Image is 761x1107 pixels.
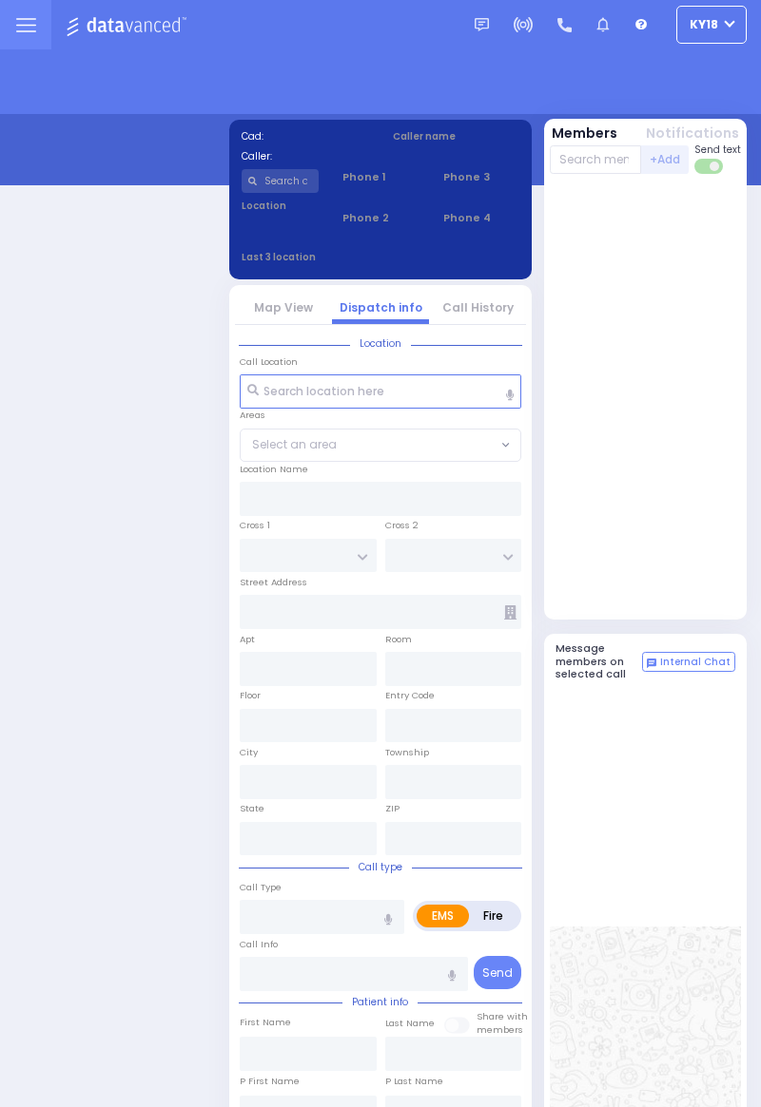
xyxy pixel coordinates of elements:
span: Phone 2 [342,210,420,226]
label: Areas [240,409,265,422]
span: Send text [694,143,741,157]
small: Share with [477,1010,528,1022]
label: First Name [240,1016,291,1029]
input: Search a contact [242,169,319,193]
span: KY18 [690,16,718,33]
span: Phone 3 [443,169,520,185]
label: State [240,802,264,815]
input: Search member [550,145,642,174]
h5: Message members on selected call [556,642,643,680]
label: EMS [417,905,469,927]
label: Cross 1 [240,519,270,532]
label: P Last Name [385,1075,443,1088]
label: Turn off text [694,157,725,176]
label: Township [385,746,429,759]
span: Call type [349,860,412,874]
span: Location [350,336,411,351]
img: message.svg [475,18,489,32]
span: Phone 1 [342,169,420,185]
label: Entry Code [385,689,435,702]
label: Last Name [385,1017,435,1030]
span: Select an area [252,436,337,453]
label: Last 3 location [242,250,381,264]
label: Cad: [242,129,369,143]
label: Room [385,633,412,646]
label: Call Location [240,355,298,369]
button: KY18 [676,6,747,44]
label: City [240,746,258,759]
label: Floor [240,689,261,702]
label: Apt [240,633,255,646]
label: Fire [468,905,518,927]
img: comment-alt.png [647,658,656,668]
label: Location [242,199,319,213]
label: Call Info [240,938,278,951]
a: Map View [254,299,313,315]
span: Internal Chat [660,656,731,669]
span: Phone 4 [443,210,520,226]
a: Dispatch info [340,299,422,315]
label: Call Type [240,881,282,894]
label: Street Address [240,576,307,589]
label: Cross 2 [385,519,419,532]
span: Other building occupants [504,605,517,620]
button: Members [552,124,617,143]
a: Call History [442,299,514,315]
label: P First Name [240,1075,300,1088]
img: Logo [66,13,192,37]
input: Search location here [240,374,521,409]
label: Caller name [393,129,520,143]
button: Send [474,956,521,989]
button: Notifications [646,124,739,143]
span: members [477,1023,523,1036]
label: Location Name [240,463,308,476]
span: Patient info [342,995,418,1009]
button: Internal Chat [642,652,735,673]
label: ZIP [385,802,400,815]
label: Caller: [242,149,369,163]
